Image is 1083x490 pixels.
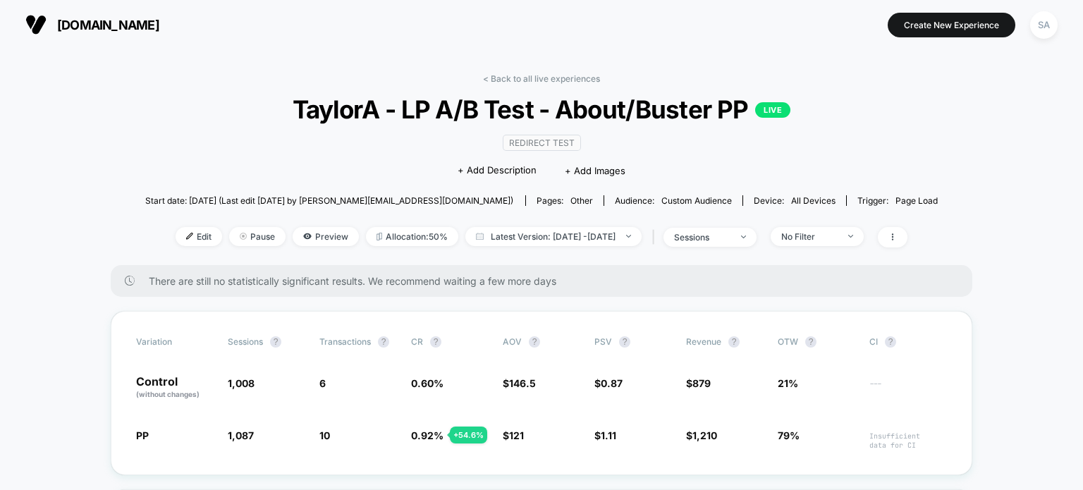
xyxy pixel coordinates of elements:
[601,429,616,441] span: 1.11
[885,336,896,348] button: ?
[570,195,593,206] span: other
[649,227,663,247] span: |
[805,336,816,348] button: ?
[619,336,630,348] button: ?
[565,165,625,176] span: + Add Images
[319,429,330,441] span: 10
[888,13,1015,37] button: Create New Experience
[229,227,286,246] span: Pause
[509,429,524,441] span: 121
[741,235,746,238] img: end
[778,377,798,389] span: 21%
[686,336,721,347] span: Revenue
[378,336,389,348] button: ?
[509,377,536,389] span: 146.5
[503,377,536,389] span: $
[537,195,593,206] div: Pages:
[686,377,711,389] span: $
[145,195,513,206] span: Start date: [DATE] (Last edit [DATE] by [PERSON_NAME][EMAIL_ADDRESS][DOMAIN_NAME])
[692,377,711,389] span: 879
[319,336,371,347] span: Transactions
[136,390,200,398] span: (without changes)
[270,336,281,348] button: ?
[869,336,947,348] span: CI
[869,379,947,400] span: ---
[895,195,938,206] span: Page Load
[594,429,616,441] span: $
[778,336,855,348] span: OTW
[686,429,717,441] span: $
[529,336,540,348] button: ?
[661,195,732,206] span: Custom Audience
[377,233,382,240] img: rebalance
[366,227,458,246] span: Allocation: 50%
[778,429,800,441] span: 79%
[450,427,487,443] div: + 54.6 %
[21,13,164,36] button: [DOMAIN_NAME]
[1026,11,1062,39] button: SA
[228,336,263,347] span: Sessions
[594,336,612,347] span: PSV
[176,227,222,246] span: Edit
[293,227,359,246] span: Preview
[57,18,159,32] span: [DOMAIN_NAME]
[626,235,631,238] img: end
[411,429,443,441] span: 0.92 %
[185,94,898,124] span: TaylorA - LP A/B Test - About/Buster PP
[25,14,47,35] img: Visually logo
[411,336,423,347] span: CR
[692,429,717,441] span: 1,210
[136,376,214,400] p: Control
[1030,11,1058,39] div: SA
[228,377,255,389] span: 1,008
[755,102,790,118] p: LIVE
[149,275,944,287] span: There are still no statistically significant results. We recommend waiting a few more days
[857,195,938,206] div: Trigger:
[136,336,214,348] span: Variation
[742,195,846,206] span: Device:
[476,233,484,240] img: calendar
[728,336,740,348] button: ?
[601,377,623,389] span: 0.87
[503,135,581,151] span: Redirect Test
[411,377,443,389] span: 0.60 %
[319,377,326,389] span: 6
[674,232,730,243] div: sessions
[869,431,947,450] span: Insufficient data for CI
[136,429,149,441] span: PP
[848,235,853,238] img: end
[503,429,524,441] span: $
[228,429,254,441] span: 1,087
[503,336,522,347] span: AOV
[791,195,836,206] span: all devices
[594,377,623,389] span: $
[465,227,642,246] span: Latest Version: [DATE] - [DATE]
[781,231,838,242] div: No Filter
[240,233,247,240] img: end
[615,195,732,206] div: Audience:
[186,233,193,240] img: edit
[430,336,441,348] button: ?
[458,164,537,178] span: + Add Description
[483,73,600,84] a: < Back to all live experiences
